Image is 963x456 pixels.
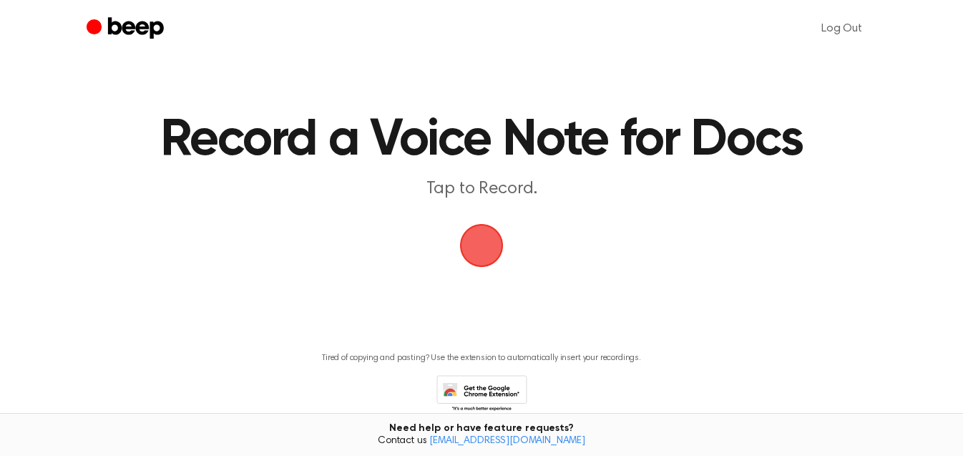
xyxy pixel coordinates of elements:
[429,436,585,446] a: [EMAIL_ADDRESS][DOMAIN_NAME]
[460,224,503,267] img: Beep Logo
[322,353,641,364] p: Tired of copying and pasting? Use the extension to automatically insert your recordings.
[207,178,756,201] p: Tap to Record.
[87,15,167,43] a: Beep
[807,11,876,46] a: Log Out
[9,435,954,448] span: Contact us
[155,115,808,166] h1: Record a Voice Note for Docs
